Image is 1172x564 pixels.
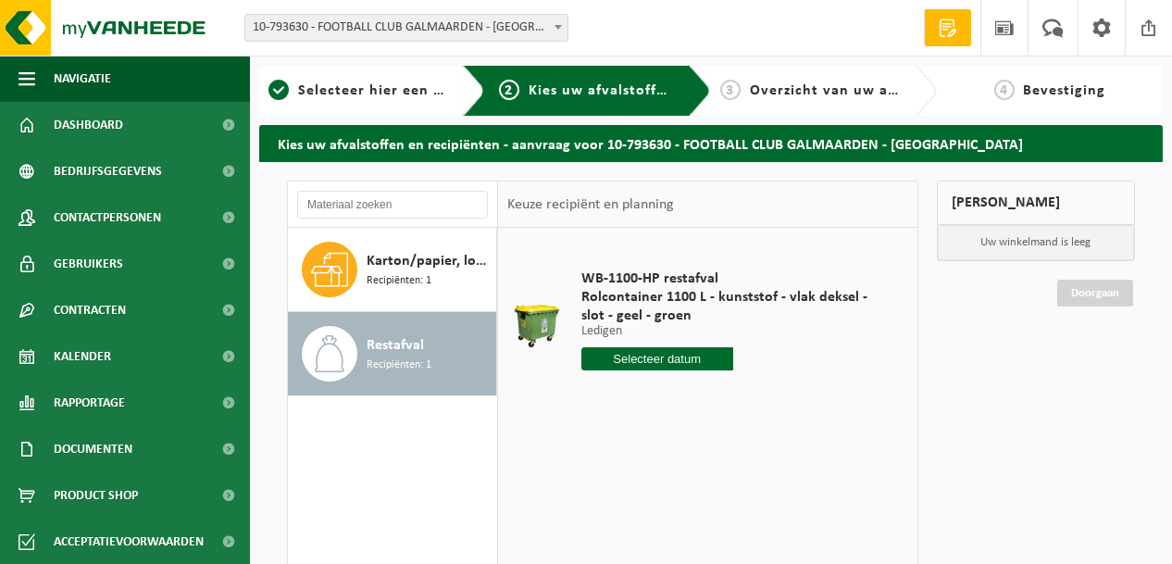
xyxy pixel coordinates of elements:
span: Rolcontainer 1100 L - kunststof - vlak deksel - slot - geel - groen [581,288,885,325]
p: Uw winkelmand is leeg [938,225,1134,260]
span: Bevestiging [1024,83,1106,98]
h2: Kies uw afvalstoffen en recipiënten - aanvraag voor 10-793630 - FOOTBALL CLUB GALMAARDEN - [GEOGR... [259,125,1163,161]
span: 4 [994,80,1015,100]
span: Kalender [54,333,111,380]
span: Bedrijfsgegevens [54,148,162,194]
a: Doorgaan [1057,280,1133,307]
input: Materiaal zoeken [297,191,488,219]
span: Restafval [367,334,424,357]
button: Karton/papier, los (bedrijven) Recipiënten: 1 [288,228,497,312]
span: Documenten [54,426,132,472]
span: WB-1100-HP restafval [581,269,885,288]
span: Gebruikers [54,241,123,287]
input: Selecteer datum [581,347,733,370]
div: [PERSON_NAME] [937,181,1135,225]
span: 1 [268,80,289,100]
span: Rapportage [54,380,125,426]
span: Recipiënten: 1 [367,357,431,374]
span: 10-793630 - FOOTBALL CLUB GALMAARDEN - GALMAARDEN [245,15,567,41]
p: Ledigen [581,325,885,338]
button: Restafval Recipiënten: 1 [288,312,497,395]
span: Contracten [54,287,126,333]
a: 1Selecteer hier een vestiging [268,80,448,102]
span: 2 [499,80,519,100]
span: Product Shop [54,472,138,519]
span: Navigatie [54,56,111,102]
span: Selecteer hier een vestiging [298,83,498,98]
span: Dashboard [54,102,123,148]
span: Kies uw afvalstoffen en recipiënten [529,83,783,98]
span: Recipiënten: 1 [367,272,431,290]
div: Keuze recipiënt en planning [498,182,683,228]
span: 3 [720,80,741,100]
span: Contactpersonen [54,194,161,241]
span: 10-793630 - FOOTBALL CLUB GALMAARDEN - GALMAARDEN [244,14,568,42]
span: Overzicht van uw aanvraag [750,83,945,98]
span: Karton/papier, los (bedrijven) [367,250,492,272]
